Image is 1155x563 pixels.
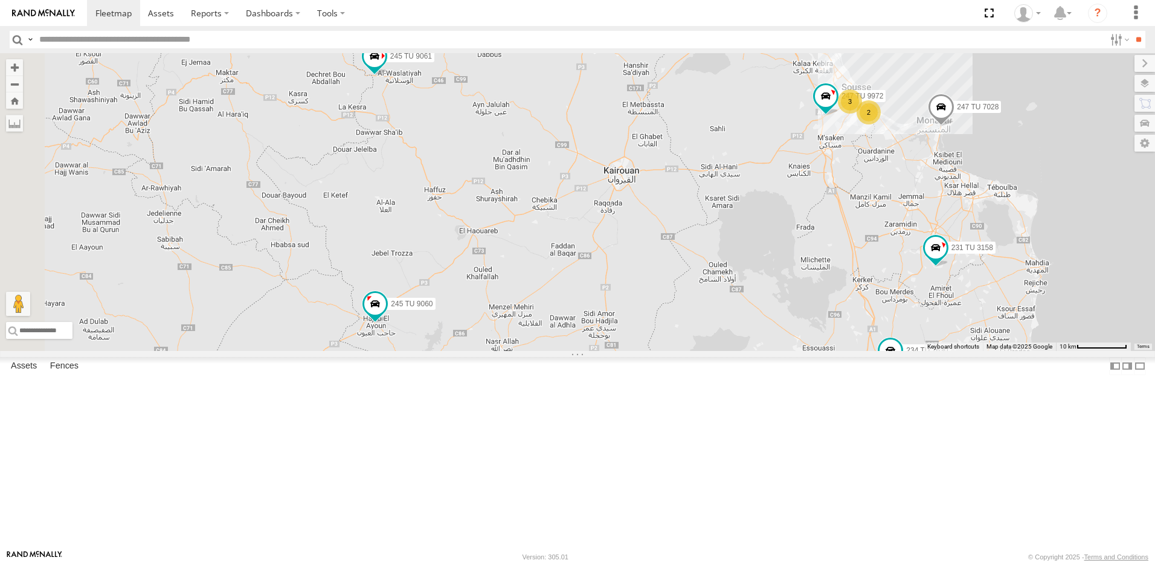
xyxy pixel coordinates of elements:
[1137,344,1150,349] a: Terms
[523,553,568,561] div: Version: 305.01
[6,292,30,316] button: Drag Pegman onto the map to open Street View
[906,346,948,355] span: 234 TU 2630
[986,343,1052,350] span: Map data ©2025 Google
[1060,343,1076,350] span: 10 km
[25,31,35,48] label: Search Query
[857,100,881,124] div: 2
[1056,343,1131,351] button: Map Scale: 10 km per 80 pixels
[841,92,883,100] span: 247 TU 9972
[1109,357,1121,375] label: Dock Summary Table to the Left
[1105,31,1131,48] label: Search Filter Options
[44,358,85,375] label: Fences
[1010,4,1045,22] div: Nejah Benkhalifa
[6,92,23,109] button: Zoom Home
[6,76,23,92] button: Zoom out
[951,243,993,252] span: 231 TU 3158
[12,9,75,18] img: rand-logo.svg
[1134,135,1155,152] label: Map Settings
[927,343,979,351] button: Keyboard shortcuts
[5,358,43,375] label: Assets
[1134,357,1146,375] label: Hide Summary Table
[1084,553,1148,561] a: Terms and Conditions
[957,102,999,111] span: 247 TU 7028
[390,52,432,60] span: 245 TU 9061
[7,551,62,563] a: Visit our Website
[6,115,23,132] label: Measure
[1121,357,1133,375] label: Dock Summary Table to the Right
[391,300,433,308] span: 245 TU 9060
[6,59,23,76] button: Zoom in
[1028,553,1148,561] div: © Copyright 2025 -
[838,89,862,114] div: 3
[1088,4,1107,23] i: ?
